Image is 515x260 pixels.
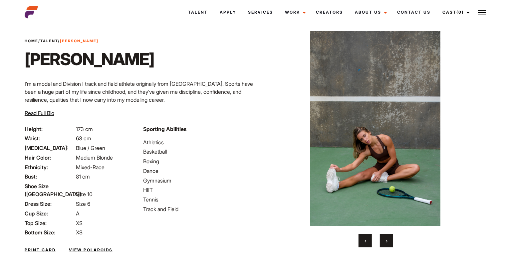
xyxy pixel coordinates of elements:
span: Dress Size: [25,200,75,208]
li: Athletics [143,138,254,146]
span: Cup Size: [25,209,75,217]
li: Track and Field [143,205,254,213]
span: Mixed-Race [76,164,105,171]
h1: [PERSON_NAME] [25,49,154,69]
span: Read Full Bio [25,110,54,116]
p: I’m a model and Division I track and field athlete originally from [GEOGRAPHIC_DATA]. Sports have... [25,80,254,104]
img: cropped-aefm-brand-fav-22-square.png [25,6,38,19]
span: Previous [365,237,366,244]
a: Talent [182,3,214,21]
a: Print Card [25,247,56,253]
a: Creators [310,3,349,21]
a: About Us [349,3,391,21]
strong: Sporting Abilities [143,126,186,132]
span: Waist: [25,134,75,142]
span: Ethnicity: [25,163,75,171]
a: Contact Us [391,3,436,21]
span: Blue / Green [76,145,105,151]
span: Hair Color: [25,154,75,162]
span: 173 cm [76,126,93,132]
a: Apply [214,3,242,21]
span: / / [25,38,99,44]
a: Cast(0) [436,3,474,21]
li: HIIT [143,186,254,194]
li: Tennis [143,195,254,203]
span: 63 cm [76,135,91,142]
li: Boxing [143,157,254,165]
span: Size 6 [76,200,90,207]
a: Home [25,39,38,43]
span: XS [76,229,83,236]
strong: [PERSON_NAME] [60,39,99,43]
span: XS [76,220,83,226]
span: Top Size: [25,219,75,227]
a: Talent [40,39,58,43]
a: View Polaroids [69,247,113,253]
span: Next [386,237,387,244]
span: Bust: [25,173,75,181]
span: 81 cm [76,173,90,180]
span: Height: [25,125,75,133]
li: Gymnasium [143,177,254,185]
span: A [76,210,80,217]
li: Dance [143,167,254,175]
span: [MEDICAL_DATA]: [25,144,75,152]
span: Shoe Size ([GEOGRAPHIC_DATA]): [25,182,75,198]
span: Bottom Size: [25,228,75,236]
img: Burger icon [478,9,486,17]
span: Size 10 [76,191,93,197]
li: Basketball [143,148,254,156]
a: Work [279,3,310,21]
button: Read Full Bio [25,109,54,117]
a: Services [242,3,279,21]
span: Medium Blonde [76,154,113,161]
span: (0) [456,10,464,15]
